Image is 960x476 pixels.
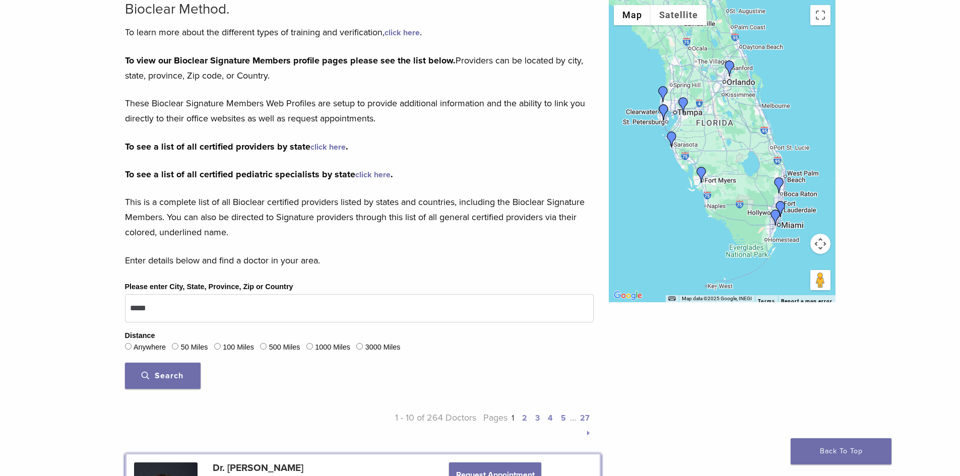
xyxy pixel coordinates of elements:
div: Dr. Armando Ponte [771,177,787,193]
button: Search [125,363,201,389]
label: 50 Miles [181,342,208,353]
a: Back To Top [791,438,891,464]
span: … [570,412,576,423]
p: These Bioclear Signature Members Web Profiles are setup to provide additional information and the... [125,96,594,126]
label: Anywhere [134,342,166,353]
button: Show street map [614,5,651,25]
a: click here [310,142,346,152]
label: 3000 Miles [365,342,401,353]
a: Report a map error [781,298,833,304]
button: Toggle fullscreen view [810,5,830,25]
a: 5 [561,413,566,423]
a: 3 [535,413,540,423]
div: Dr. Seema Amin [655,86,671,102]
label: 1000 Miles [315,342,350,353]
label: 500 Miles [269,342,300,353]
p: Pages [476,410,594,440]
div: Dr. David Carroll [773,201,789,217]
div: Dr. Hank Michael [664,131,680,148]
div: Dr. Phong Phane [656,104,672,120]
div: Dr. Rachel Donovan [693,167,710,183]
a: 1 [511,413,514,423]
div: Dr. Larry Saylor [675,97,691,113]
a: Open this area in Google Maps (opens a new window) [611,289,645,302]
p: Providers can be located by city, state, province, Zip code, or Country. [125,53,594,83]
a: 27 [580,413,590,423]
strong: To see a list of all certified providers by state . [125,141,348,152]
p: Enter details below and find a doctor in your area. [125,253,594,268]
div: Dr. Lino Suarez [767,210,784,226]
label: Please enter City, State, Province, Zip or Country [125,282,293,293]
p: To learn more about the different types of training and verification, . [125,25,594,40]
div: Dr. Mary Isaacs [722,60,738,77]
a: Terms (opens in new tab) [758,298,775,304]
button: Drag Pegman onto the map to open Street View [810,270,830,290]
img: Google [611,289,645,302]
p: 1 - 10 of 264 Doctors [359,410,477,440]
button: Keyboard shortcuts [668,295,675,302]
a: 4 [548,413,553,423]
label: 100 Miles [223,342,254,353]
a: 2 [522,413,527,423]
strong: To see a list of all certified pediatric specialists by state . [125,169,393,180]
legend: Distance [125,330,155,342]
strong: To view our Bioclear Signature Members profile pages please see the list below. [125,55,456,66]
a: click here [385,28,420,38]
button: Show satellite imagery [651,5,707,25]
a: click here [355,170,391,180]
button: Map camera controls [810,234,830,254]
span: Search [142,371,183,381]
span: Map data ©2025 Google, INEGI [682,296,752,301]
p: This is a complete list of all Bioclear certified providers listed by states and countries, inclu... [125,194,594,240]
